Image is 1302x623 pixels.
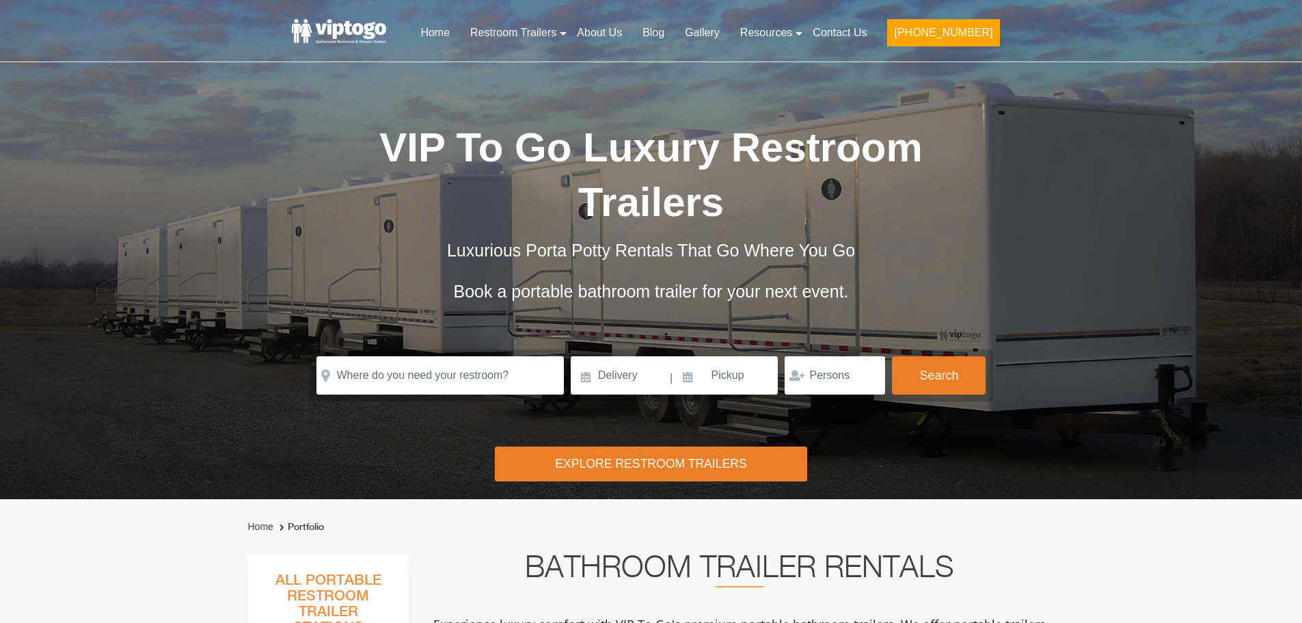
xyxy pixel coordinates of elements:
button: Search [892,356,986,395]
input: Pickup [675,356,778,395]
span: VIP To Go Luxury Restroom Trailers [379,124,923,225]
span: | [670,356,673,400]
span: Book a portable bathroom trailer for your next event. [453,282,848,301]
a: Home [248,521,273,532]
input: Where do you need your restroom? [316,356,564,395]
a: Contact Us [802,18,877,48]
input: Persons [785,356,885,395]
a: Restroom Trailers [460,18,567,48]
li: Portfolio [276,519,324,535]
button: [PHONE_NUMBER] [887,19,999,47]
a: [PHONE_NUMBER] [877,18,1009,55]
a: Blog [632,18,675,48]
a: Resources [730,18,802,48]
a: About Us [567,18,632,48]
h2: Bathroom Trailer Rentals [427,555,1052,587]
a: Gallery [675,18,730,48]
span: Luxurious Porta Potty Rentals That Go Where You Go [447,241,855,260]
a: Home [410,18,460,48]
input: Delivery [571,356,668,395]
div: Explore Restroom Trailers [495,447,807,481]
